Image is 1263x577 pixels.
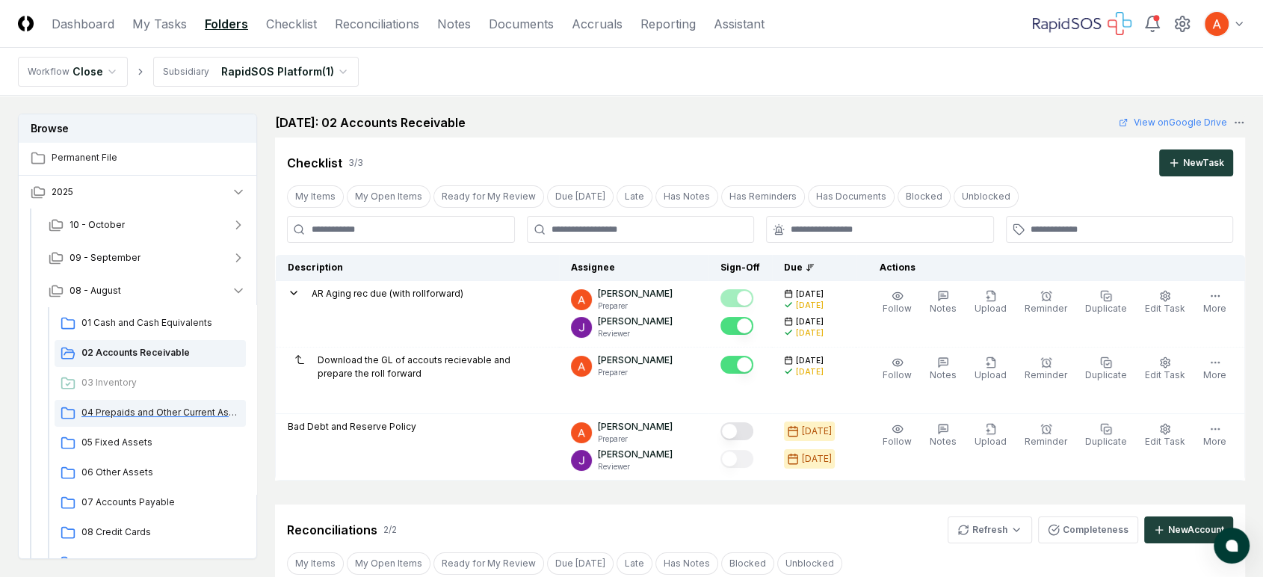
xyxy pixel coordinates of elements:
h3: Browse [19,114,256,142]
button: More [1200,287,1229,318]
span: 08 - August [70,284,121,297]
div: 2 / 2 [383,523,397,537]
button: Unblocked [954,185,1019,208]
p: [PERSON_NAME] [598,287,673,300]
button: NewAccount [1144,516,1233,543]
button: Blocked [721,552,774,575]
p: [PERSON_NAME] [598,448,673,461]
th: Sign-Off [708,255,772,281]
span: Upload [975,436,1007,447]
button: 2025 [19,176,258,209]
a: 05 Fixed Assets [55,430,246,457]
a: 01 Cash and Cash Equivalents [55,310,246,337]
p: [PERSON_NAME] [598,354,673,367]
th: Assignee [559,255,708,281]
span: 08 Credit Cards [81,525,240,539]
button: More [1200,420,1229,451]
span: Edit Task [1145,436,1185,447]
button: Refresh [948,516,1032,543]
button: Upload [972,420,1010,451]
span: Notes [930,369,957,380]
span: 04 Prepaids and Other Current Assets [81,406,240,419]
button: NewTask [1159,149,1233,176]
a: Dashboard [52,15,114,33]
button: atlas-launcher [1214,528,1250,564]
th: Description [276,255,560,281]
span: Follow [883,436,912,447]
span: Upload [975,303,1007,314]
button: Mark complete [720,422,753,440]
span: 09 - September [70,251,140,265]
img: ACg8ocK3mdmu6YYpaRl40uhUUGu9oxSxFSb1vbjsnEih2JuwAH1PGA=s96-c [571,289,592,310]
img: ACg8ocK3mdmu6YYpaRl40uhUUGu9oxSxFSb1vbjsnEih2JuwAH1PGA=s96-c [571,422,592,443]
button: Completeness [1038,516,1138,543]
button: Follow [880,287,915,318]
p: Download the GL of accouts recievable and prepare the roll forward [318,354,547,380]
button: Has Notes [655,552,718,575]
span: Follow [883,369,912,380]
nav: breadcrumb [18,57,359,87]
div: Subsidiary [163,65,209,78]
button: Duplicate [1082,420,1130,451]
a: View onGoogle Drive [1119,116,1227,129]
a: My Tasks [132,15,187,33]
a: Accruals [572,15,623,33]
span: Edit Task [1145,369,1185,380]
span: Upload [975,369,1007,380]
button: 10 - October [37,209,258,241]
a: Folders [205,15,248,33]
button: My Items [287,185,344,208]
button: Duplicate [1082,287,1130,318]
button: My Open Items [347,552,430,575]
div: [DATE] [796,366,824,377]
div: [DATE] [802,425,832,438]
span: Notes [930,303,957,314]
button: Duplicate [1082,354,1130,385]
button: My Items [287,552,344,575]
p: AR Aging rec due (with rollforward) [312,287,463,300]
button: Upload [972,354,1010,385]
button: Follow [880,354,915,385]
a: Permanent File [19,142,258,175]
img: ACg8ocK3mdmu6YYpaRl40uhUUGu9oxSxFSb1vbjsnEih2JuwAH1PGA=s96-c [571,356,592,377]
img: ACg8ocKTC56tjQR6-o9bi8poVV4j_qMfO6M0RniyL9InnBgkmYdNig=s96-c [571,450,592,471]
button: Edit Task [1142,354,1188,385]
span: Reminder [1025,436,1067,447]
a: Reconciliations [335,15,419,33]
img: ACg8ocK3mdmu6YYpaRl40uhUUGu9oxSxFSb1vbjsnEih2JuwAH1PGA=s96-c [1205,12,1229,36]
button: Edit Task [1142,287,1188,318]
button: Notes [927,354,960,385]
button: Notes [927,420,960,451]
span: [DATE] [796,316,824,327]
button: Due Today [547,552,614,575]
div: New Task [1183,156,1224,170]
button: Has Documents [808,185,895,208]
div: 3 / 3 [348,156,363,170]
span: 06 Other Assets [81,466,240,479]
span: 02 Accounts Receivable [81,346,240,360]
a: Checklist [266,15,317,33]
p: Preparer [598,300,673,312]
span: 07 Accounts Payable [81,496,240,509]
button: Reminder [1022,420,1070,451]
button: Edit Task [1142,420,1188,451]
button: My Open Items [347,185,430,208]
img: Logo [18,16,34,31]
span: Duplicate [1085,369,1127,380]
div: [DATE] [796,327,824,339]
a: 08 Credit Cards [55,519,246,546]
div: Checklist [287,154,342,172]
div: Reconciliations [287,521,377,539]
p: Bad Debt and Reserve Policy [288,420,416,433]
span: Notes [930,436,957,447]
button: Mark complete [720,450,753,468]
span: 05 Fixed Assets [81,436,240,449]
p: [PERSON_NAME] [598,315,673,328]
span: [DATE] [796,288,824,300]
span: Edit Task [1145,303,1185,314]
span: Reminder [1025,303,1067,314]
button: Mark complete [720,317,753,335]
div: Workflow [28,65,70,78]
button: Ready for My Review [433,552,544,575]
button: More [1200,354,1229,385]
